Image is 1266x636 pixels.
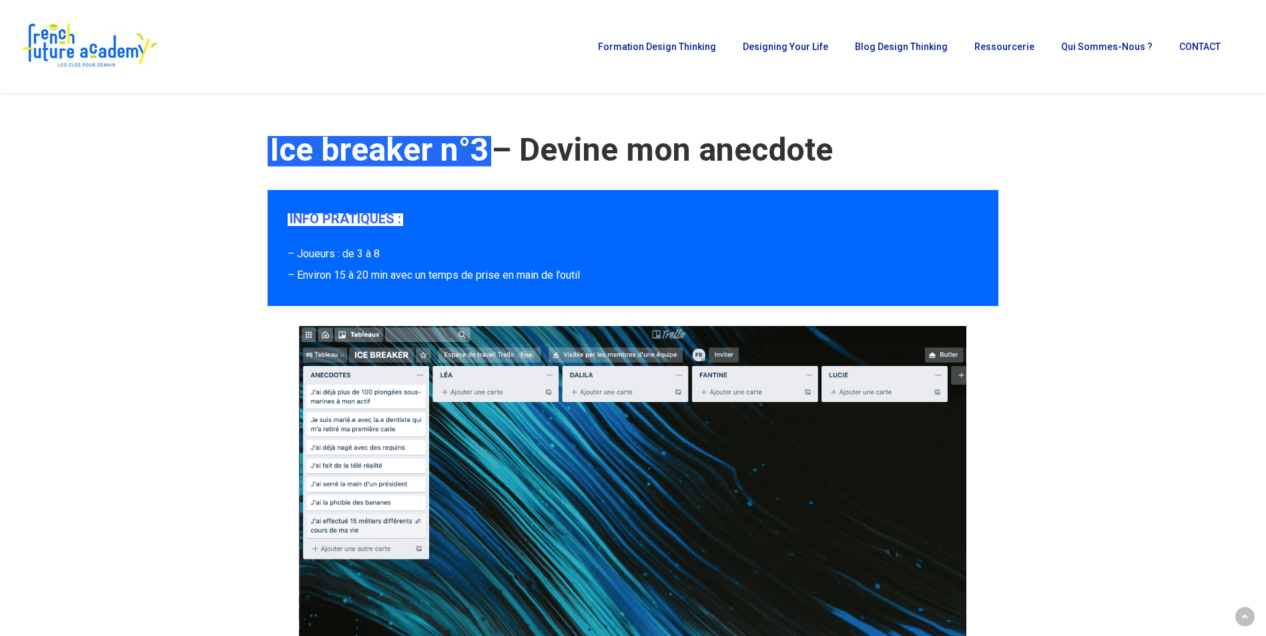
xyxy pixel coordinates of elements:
a: Qui sommes-nous ? [1054,42,1159,51]
strong: Ice breaker n°3 [270,131,489,169]
img: French Future Academy [19,20,160,73]
span: Formation Design Thinking [598,41,716,52]
span: Designing Your Life [743,41,828,52]
a: Ressourcerie [968,42,1041,51]
span: CONTACT [1179,41,1221,52]
a: Blog Design Thinking [848,42,954,51]
a: Formation Design Thinking [591,42,723,51]
span: Blog Design Thinking [855,41,948,52]
a: CONTACT [1173,42,1227,51]
span: Qui sommes-nous ? [1061,41,1153,52]
strong: – Devine mon anecdote [491,131,833,169]
span: Ressourcerie [974,41,1034,52]
a: Designing Your Life [736,42,835,51]
b: INFO PRATIQUES : [290,211,401,227]
span: – Joueurs : de 3 à 8 – Environ 15 à 20 min avec un temps de prise en main de l’outil [288,247,580,281]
